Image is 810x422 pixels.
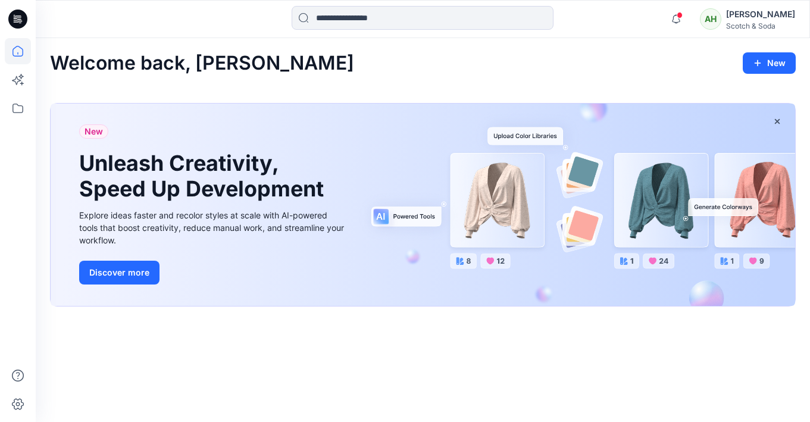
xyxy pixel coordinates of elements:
a: Discover more [79,261,347,285]
div: [PERSON_NAME] [726,7,795,21]
span: New [85,124,103,139]
h1: Unleash Creativity, Speed Up Development [79,151,329,202]
button: Discover more [79,261,160,285]
button: New [743,52,796,74]
div: Scotch & Soda [726,21,795,30]
h2: Welcome back, [PERSON_NAME] [50,52,354,74]
div: AH [700,8,721,30]
div: Explore ideas faster and recolor styles at scale with AI-powered tools that boost creativity, red... [79,209,347,246]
